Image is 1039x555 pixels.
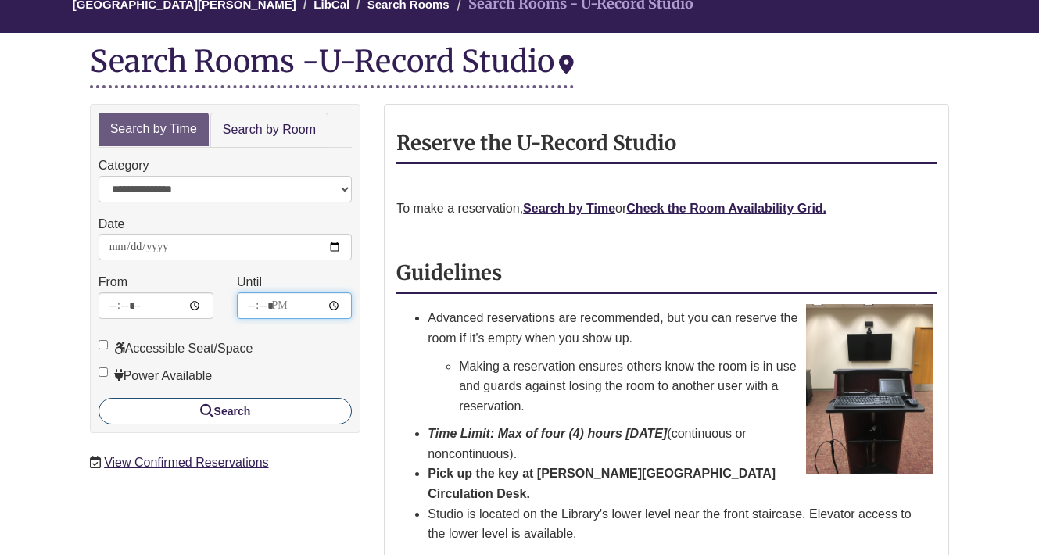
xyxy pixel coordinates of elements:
[428,424,937,464] li: (continuous or noncontinuous).
[210,113,328,148] a: Search by Room
[99,338,253,359] label: Accessible Seat/Space
[104,456,268,469] a: View Confirmed Reservations
[523,202,615,215] a: Search by Time
[396,131,676,156] strong: Reserve the U-Record Studio
[99,398,353,424] button: Search
[396,199,937,219] p: To make a reservation, or
[237,272,262,292] label: Until
[90,45,574,88] div: Search Rooms -
[99,272,127,292] label: From
[99,113,209,146] a: Search by Time
[99,214,125,235] label: Date
[428,308,937,348] p: Advanced reservations are recommended, but you can reserve the room if it's empty when you show up.
[99,340,108,349] input: Accessible Seat/Space
[99,366,213,386] label: Power Available
[319,42,574,80] div: U-Record Studio
[428,467,776,500] strong: Pick up the key at [PERSON_NAME][GEOGRAPHIC_DATA] Circulation Desk.
[428,427,667,440] strong: Time Limit: Max of four (4) hours [DATE]
[396,260,502,285] strong: Guidelines
[428,504,937,544] li: Studio is located on the Library's lower level near the front staircase. Elevator access to the l...
[99,156,149,176] label: Category
[626,202,826,215] a: Check the Room Availability Grid.
[459,356,937,417] p: Making a reservation ensures others know the room is in use and guards against losing the room to...
[99,367,108,377] input: Power Available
